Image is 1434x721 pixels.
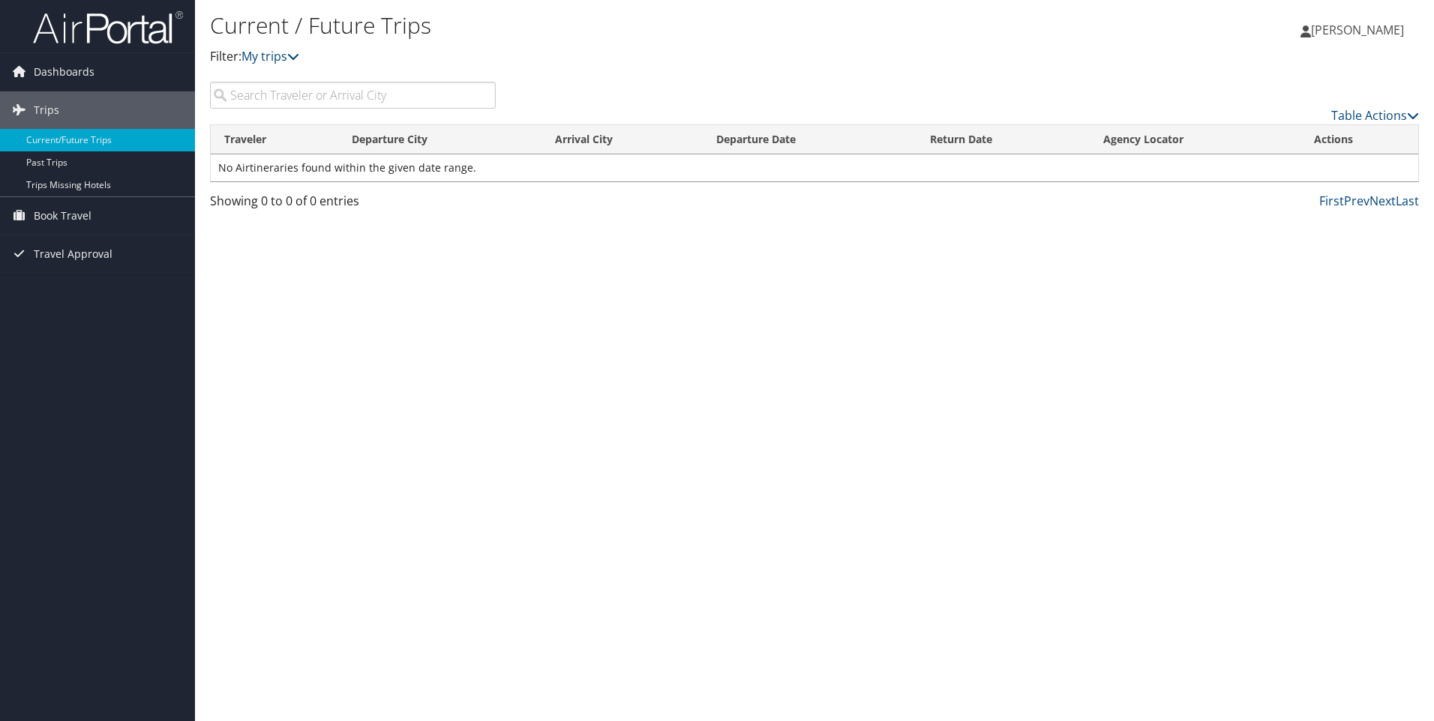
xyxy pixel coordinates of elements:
th: Traveler: activate to sort column ascending [211,125,338,154]
span: [PERSON_NAME] [1311,22,1404,38]
span: Travel Approval [34,235,112,273]
th: Agency Locator: activate to sort column ascending [1090,125,1300,154]
a: Table Actions [1331,107,1419,124]
a: Next [1369,193,1396,209]
a: My trips [241,48,299,64]
th: Departure Date: activate to sort column descending [703,125,916,154]
a: Prev [1344,193,1369,209]
th: Actions [1300,125,1418,154]
span: Dashboards [34,53,94,91]
span: Trips [34,91,59,129]
h1: Current / Future Trips [210,10,1016,41]
span: Book Travel [34,197,91,235]
p: Filter: [210,47,1016,67]
input: Search Traveler or Arrival City [210,82,496,109]
th: Departure City: activate to sort column ascending [338,125,541,154]
th: Arrival City: activate to sort column ascending [541,125,703,154]
td: No Airtineraries found within the given date range. [211,154,1418,181]
img: airportal-logo.png [33,10,183,45]
th: Return Date: activate to sort column ascending [916,125,1090,154]
div: Showing 0 to 0 of 0 entries [210,192,496,217]
a: First [1319,193,1344,209]
a: Last [1396,193,1419,209]
a: [PERSON_NAME] [1300,7,1419,52]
